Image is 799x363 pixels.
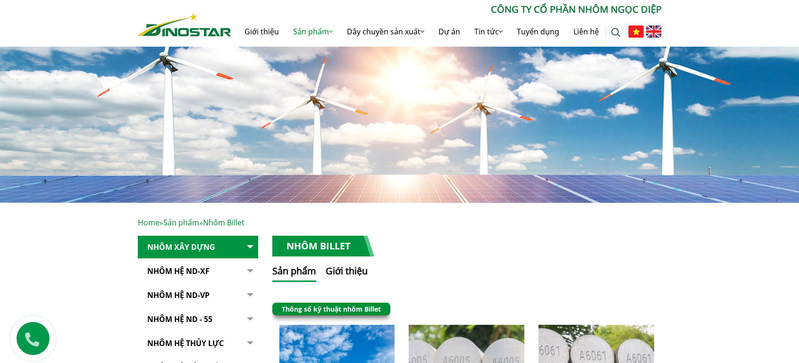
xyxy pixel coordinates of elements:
p: CÔNG TY CỔ PHẦN NHÔM NGỌC DIỆP [231,2,662,16]
a: Home [138,217,160,228]
a: Sản phẩm [163,217,199,228]
a: Tin tức [467,16,510,47]
a: Sản phẩm [286,16,340,47]
a: Nhôm Hệ ND-XF [138,260,258,283]
span: » » [138,217,244,228]
button: Giới thiệu [326,264,368,282]
h1: Nhôm Billet [272,236,374,256]
span: Nhôm Billet [203,217,244,228]
a: Nhôm hệ thủy lực [138,332,258,355]
button: Sản phẩm [272,264,316,282]
img: English [646,25,662,38]
a: Thông số kỹ thuật nhôm Billet [282,305,381,313]
img: search [611,28,621,37]
a: Dự án [431,16,467,47]
a: NHÔM HỆ ND - 55 [138,308,258,331]
a: Liên hệ [566,16,606,47]
img: Tiếng Việt [628,25,644,38]
a: Giới thiệu [237,16,286,47]
a: Dây chuyền sản xuất [340,16,431,47]
img: Nhôm Dinostar [138,13,231,36]
a: Tuyển dụng [510,16,566,47]
a: Nhôm Hệ ND-VP [138,284,258,307]
a: Nhôm Xây dựng [138,236,258,259]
